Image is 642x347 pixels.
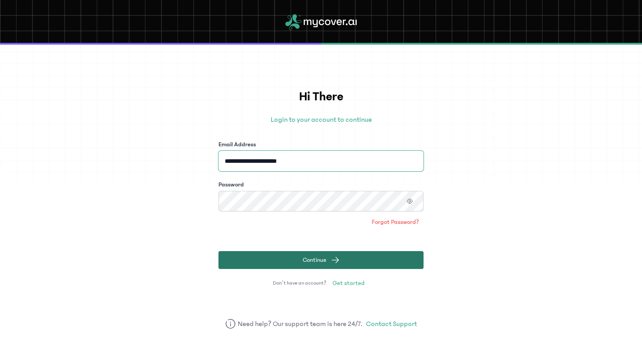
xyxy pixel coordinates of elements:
span: Don’t have an account? [273,280,326,287]
span: Need help? Our support team is here 24/7. [238,318,363,329]
a: Contact Support [366,318,417,329]
p: Login to your account to continue [218,114,424,125]
a: Forgot Password? [367,215,424,229]
h1: Hi There [218,87,424,106]
span: Continue [303,256,326,264]
span: Forgot Password? [372,218,419,227]
span: Get started [333,279,365,288]
label: Password [218,180,244,189]
button: Continue [218,251,424,269]
label: Email Address [218,140,256,149]
a: Get started [328,276,369,290]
